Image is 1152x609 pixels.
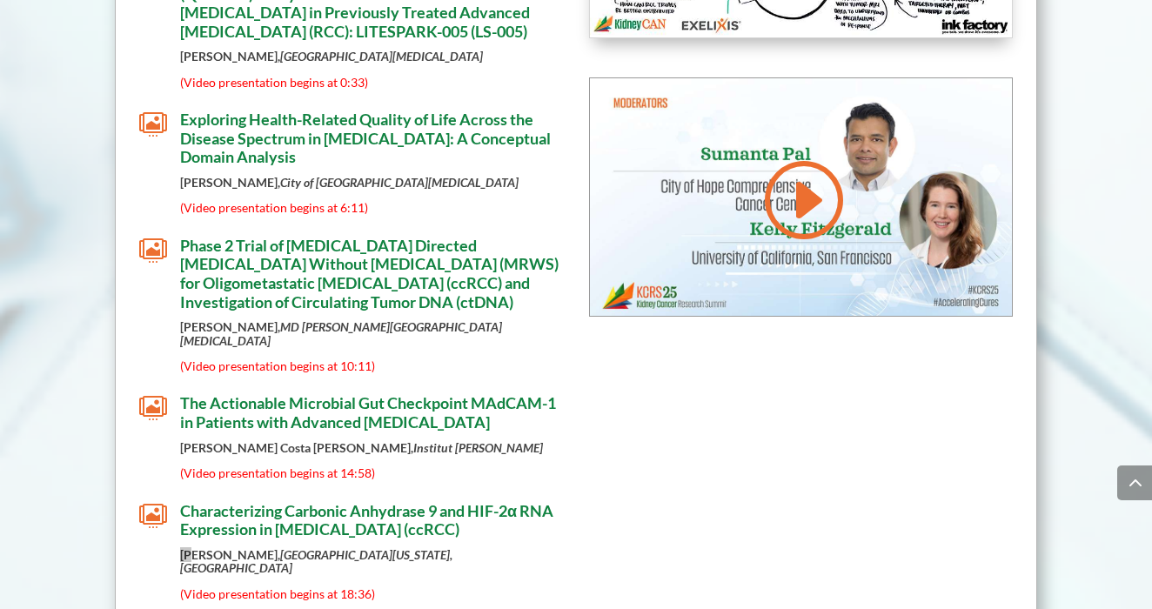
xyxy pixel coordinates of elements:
[180,465,375,480] span: (Video presentation begins at 14:58)
[280,49,483,64] em: [GEOGRAPHIC_DATA][MEDICAL_DATA]
[180,586,375,601] span: (Video presentation begins at 18:36)
[180,547,452,575] strong: [PERSON_NAME],
[180,49,483,64] strong: [PERSON_NAME],
[180,393,556,432] span: The Actionable Microbial Gut Checkpoint MAdCAM-1 in Patients with Advanced [MEDICAL_DATA]
[180,440,543,455] strong: [PERSON_NAME] Costa [PERSON_NAME],
[180,110,551,166] span: Exploring Health-Related Quality of Life Across the Disease Spectrum in [MEDICAL_DATA]: A Concept...
[139,502,167,530] span: 
[180,319,502,347] strong: [PERSON_NAME],
[180,501,553,539] span: Characterizing Carbonic Anhydrase 9 and HIF-2α RNA Expression in [MEDICAL_DATA] (ccRCC)
[180,200,368,215] span: (Video presentation begins at 6:11)
[139,237,167,264] span: 
[413,440,452,455] em: Institut
[180,175,519,190] strong: [PERSON_NAME],
[139,110,167,138] span: 
[180,358,375,373] span: (Video presentation begins at 10:11)
[180,75,368,90] span: (Video presentation begins at 0:33)
[139,394,167,422] span: 
[455,440,543,455] em: [PERSON_NAME]
[180,319,502,347] em: MD [PERSON_NAME][GEOGRAPHIC_DATA][MEDICAL_DATA]
[280,175,519,190] em: City of [GEOGRAPHIC_DATA][MEDICAL_DATA]
[180,236,559,311] span: Phase 2 Trial of [MEDICAL_DATA] Directed [MEDICAL_DATA] Without [MEDICAL_DATA] (MRWS) for Oligome...
[180,547,452,575] em: [GEOGRAPHIC_DATA][US_STATE], [GEOGRAPHIC_DATA]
